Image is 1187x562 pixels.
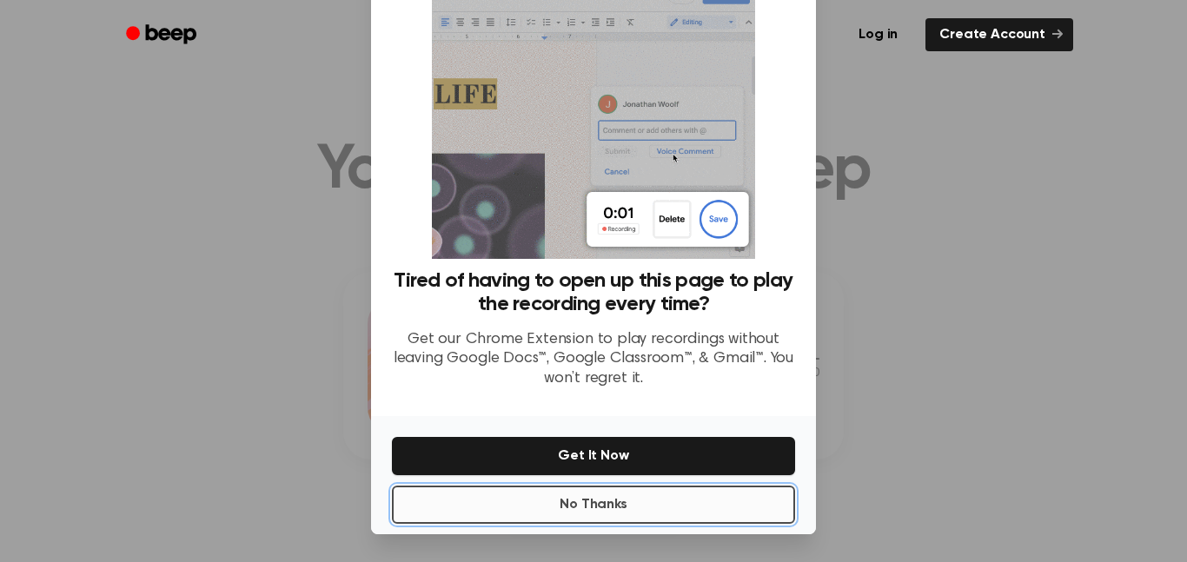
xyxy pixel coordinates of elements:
[114,18,212,52] a: Beep
[392,437,795,475] button: Get It Now
[392,269,795,316] h3: Tired of having to open up this page to play the recording every time?
[841,15,915,55] a: Log in
[925,18,1073,51] a: Create Account
[392,486,795,524] button: No Thanks
[392,330,795,389] p: Get our Chrome Extension to play recordings without leaving Google Docs™, Google Classroom™, & Gm...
